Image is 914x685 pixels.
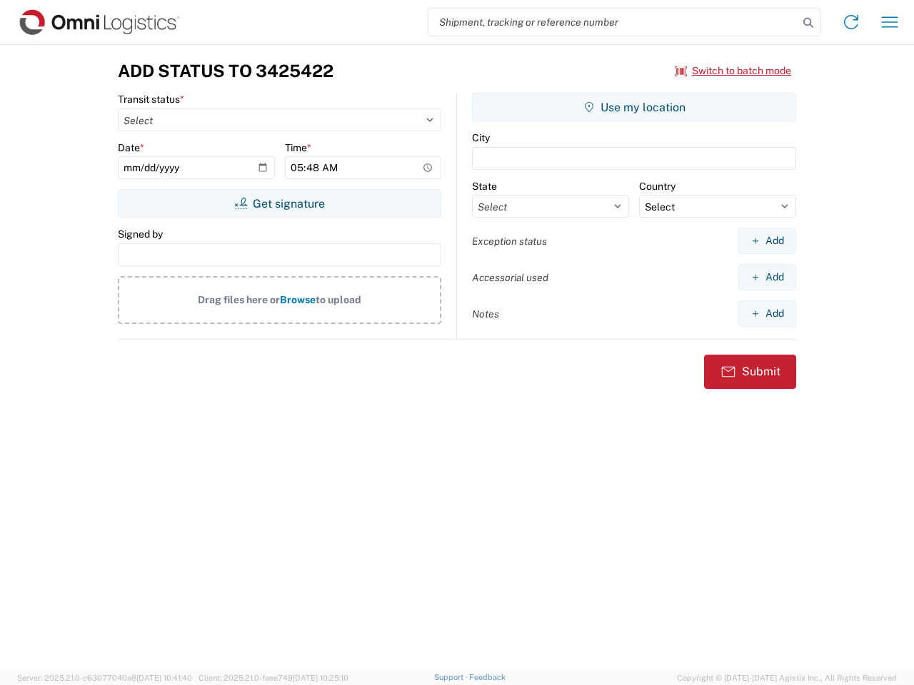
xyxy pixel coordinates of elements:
[675,59,791,83] button: Switch to batch mode
[428,9,798,36] input: Shipment, tracking or reference number
[198,294,280,305] span: Drag files here or
[285,141,311,154] label: Time
[118,189,441,218] button: Get signature
[704,355,796,389] button: Submit
[17,674,192,682] span: Server: 2025.21.0-c63077040a8
[472,308,499,320] label: Notes
[199,674,348,682] span: Client: 2025.21.0-faee749
[472,235,547,248] label: Exception status
[738,228,796,254] button: Add
[118,141,144,154] label: Date
[118,61,333,81] h3: Add Status to 3425422
[280,294,316,305] span: Browse
[118,228,163,240] label: Signed by
[118,93,184,106] label: Transit status
[472,180,497,193] label: State
[472,131,490,144] label: City
[639,180,676,193] label: Country
[316,294,361,305] span: to upload
[472,93,796,121] button: Use my location
[472,271,548,284] label: Accessorial used
[293,674,348,682] span: [DATE] 10:25:10
[677,671,897,684] span: Copyright © [DATE]-[DATE] Agistix Inc., All Rights Reserved
[469,673,506,681] a: Feedback
[434,673,470,681] a: Support
[136,674,192,682] span: [DATE] 10:41:40
[738,300,796,327] button: Add
[738,264,796,290] button: Add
